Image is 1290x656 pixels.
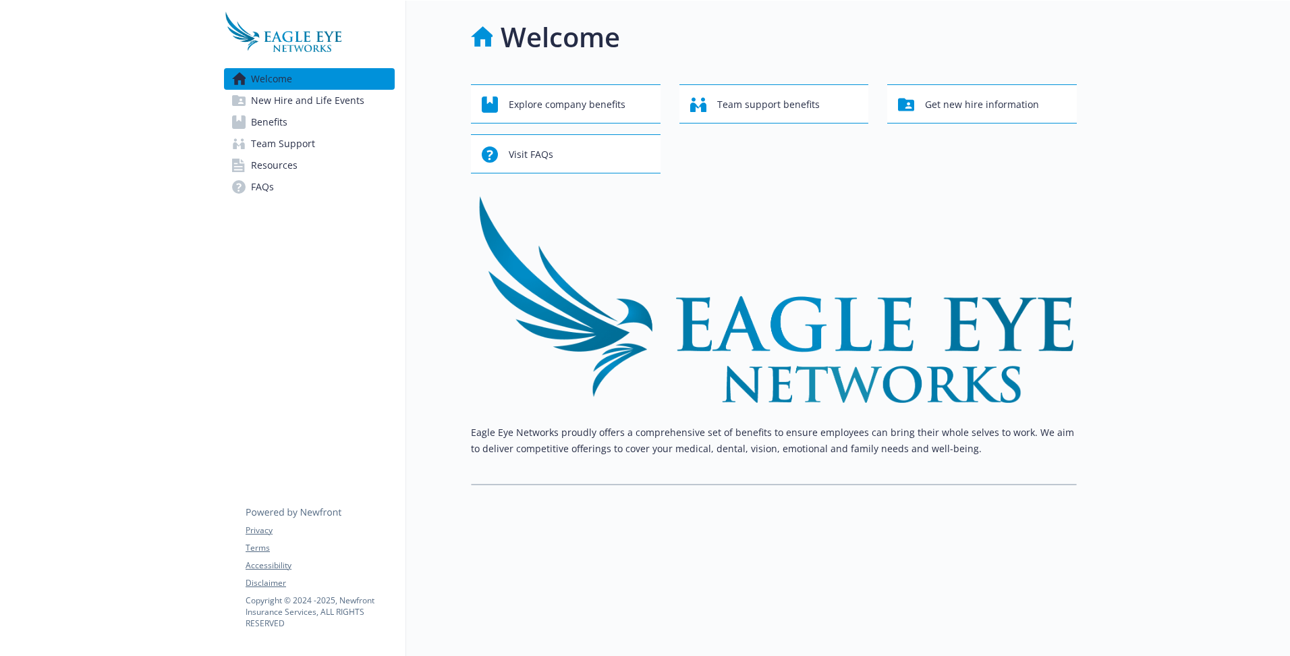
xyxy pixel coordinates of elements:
img: overview page banner [471,195,1077,403]
span: Visit FAQs [509,142,553,167]
button: Explore company benefits [471,84,661,124]
button: Team support benefits [679,84,869,124]
a: Benefits [224,111,395,133]
button: Get new hire information [887,84,1077,124]
a: Terms [246,542,394,554]
span: Explore company benefits [509,92,625,117]
span: Team support benefits [717,92,820,117]
h1: Welcome [501,17,620,57]
a: Welcome [224,68,395,90]
a: FAQs [224,176,395,198]
p: Copyright © 2024 - 2025 , Newfront Insurance Services, ALL RIGHTS RESERVED [246,595,394,629]
span: FAQs [251,176,274,198]
span: Welcome [251,68,292,90]
span: Benefits [251,111,287,133]
a: Disclaimer [246,577,394,589]
a: New Hire and Life Events [224,90,395,111]
p: Eagle Eye Networks proudly offers a comprehensive set of benefits to ensure employees can bring t... [471,425,1077,457]
span: Get new hire information [925,92,1039,117]
a: Privacy [246,524,394,537]
a: Accessibility [246,559,394,572]
button: Visit FAQs [471,134,661,173]
a: Team Support [224,133,395,155]
span: Team Support [251,133,315,155]
a: Resources [224,155,395,176]
span: New Hire and Life Events [251,90,364,111]
span: Resources [251,155,298,176]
